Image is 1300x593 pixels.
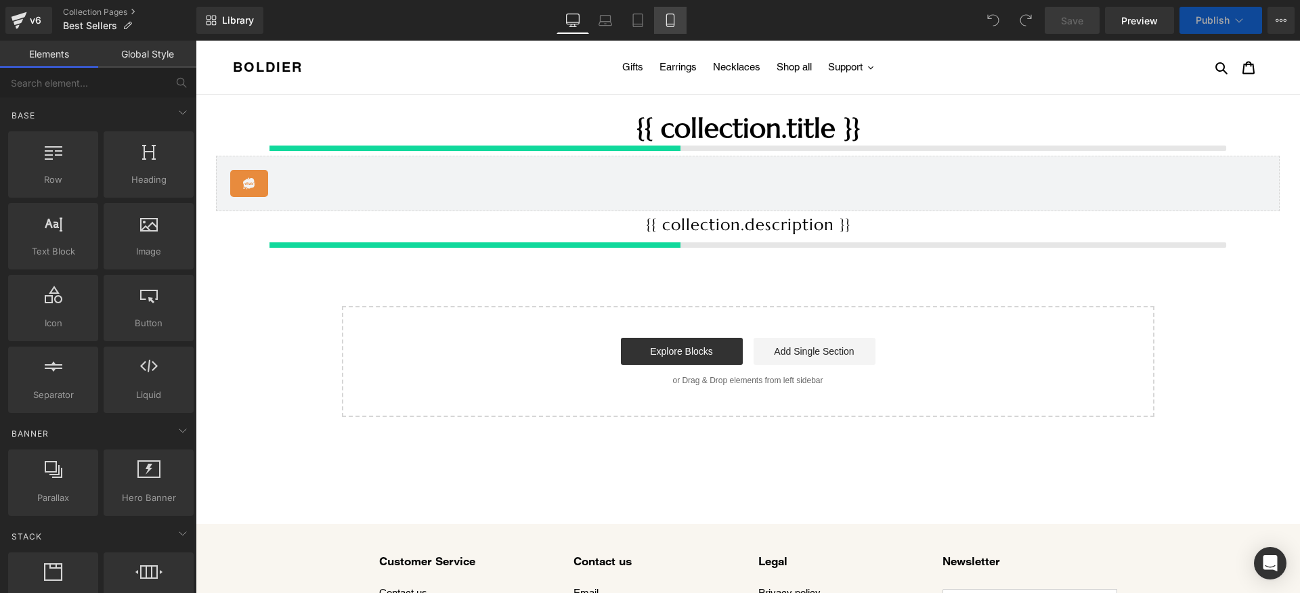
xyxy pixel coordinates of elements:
a: Earrings [457,17,508,37]
span: Row [12,173,94,187]
span: Necklaces [517,20,565,32]
a: Gifts [420,17,454,37]
a: Laptop [589,7,622,34]
p: Newsletter [747,514,922,529]
span: Liquid [108,388,190,402]
button: Redo [1012,7,1039,34]
a: Mobile [654,7,687,34]
p: Contact us [378,514,542,529]
span: Icon [12,316,94,330]
a: Global Style [98,41,196,68]
button: More [1267,7,1295,34]
p: Customer Service [183,514,280,529]
a: Privacy policy [563,546,625,558]
span: Support [632,20,667,32]
span: Parallax [12,491,94,505]
a: Necklaces [511,17,571,37]
a: v6 [5,7,52,34]
span: Image [108,244,190,259]
p: or Drag & Drop elements from left sidebar [168,335,937,345]
h1: {{ collection.title }} [20,71,1084,104]
span: Shop all [581,20,616,32]
div: v6 [27,12,44,29]
span: Gifts [427,20,448,32]
span: Text Block [12,244,94,259]
a: Email [378,546,403,558]
a: Desktop [557,7,589,34]
span: Button [108,316,190,330]
span: Separator [12,388,94,402]
a: Explore Blocks [425,297,547,324]
a: BOLDIER [37,18,107,35]
a: Tablet [622,7,654,34]
a: Contact us [183,546,232,558]
div: {{ collection.description }} [20,171,1084,198]
span: Base [10,109,37,122]
span: Best Sellers [63,20,117,31]
p: Legal [563,514,645,529]
button: Undo [980,7,1007,34]
span: Hero Banner [108,491,190,505]
a: Preview [1105,7,1174,34]
a: Add Single Section [558,297,680,324]
span: Banner [10,427,50,440]
a: Shop all [574,17,623,37]
span: Earrings [464,20,501,32]
span: Preview [1121,14,1158,28]
span: Save [1061,14,1083,28]
span: Stack [10,530,43,543]
span: Library [222,14,254,26]
button: Support [626,17,685,37]
a: Collection Pages [63,7,196,18]
input: Email address [747,548,922,579]
button: Publish [1179,7,1262,34]
a: New Library [196,7,263,34]
span: Heading [108,173,190,187]
div: Open Intercom Messenger [1254,547,1286,579]
span: Publish [1196,15,1230,26]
